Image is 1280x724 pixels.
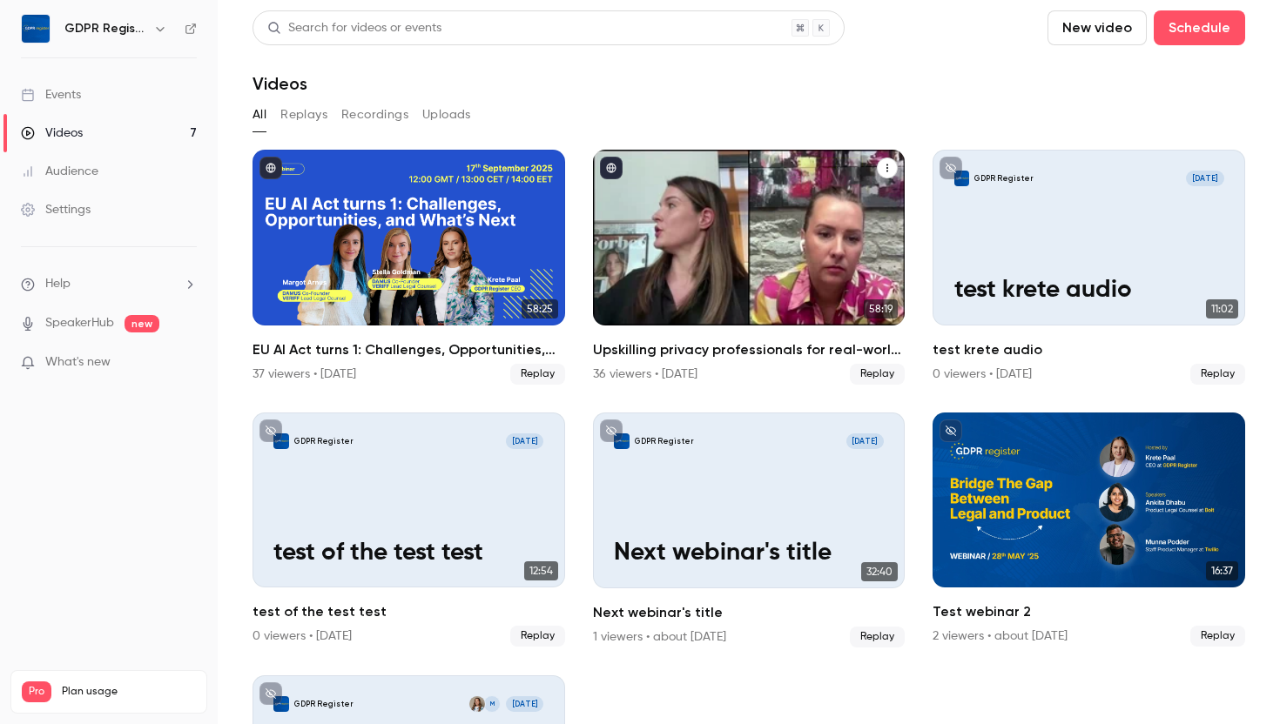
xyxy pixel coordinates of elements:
span: Replay [1190,626,1245,647]
span: 12:54 [524,561,558,580]
h2: test krete audio [933,339,1245,360]
span: 16:37 [1206,561,1238,580]
span: Replay [510,626,565,647]
p: GDPR Register [974,173,1034,184]
h2: Upskilling privacy professionals for real-world company impact [593,339,906,360]
h2: Next webinar's title [593,602,906,623]
h2: Test webinar 2 [933,601,1245,622]
li: Test webinar 2 [933,412,1245,647]
a: 16:37Test webinar 22 viewers • about [DATE]Replay [933,412,1245,647]
button: unpublished [600,419,623,442]
div: 37 viewers • [DATE] [253,365,356,383]
div: M [483,695,501,713]
h2: EU AI Act turns 1: Challenges, Opportunities, and What’s Next [253,339,565,360]
img: Krete Paal [469,696,485,712]
div: 2 viewers • about [DATE] [933,627,1068,645]
h6: GDPR Register [64,20,146,37]
li: test krete audio [933,150,1245,385]
span: 58:25 [522,299,558,318]
li: help-dropdown-opener [21,275,197,293]
button: Replays [280,101,327,129]
span: Replay [1190,364,1245,385]
li: Next webinar's title [593,412,906,647]
span: Replay [850,364,905,385]
p: test of the test test [273,539,543,566]
a: 58:19Upskilling privacy professionals for real-world company impact36 viewers • [DATE]Replay [593,150,906,385]
span: 32:40 [861,562,898,581]
div: Audience [21,163,98,180]
button: unpublished [940,157,962,179]
button: New video [1048,10,1147,45]
p: GDPR Register [294,436,354,446]
span: [DATE] [506,696,544,712]
span: new [125,315,159,332]
div: Search for videos or events [267,19,441,37]
h2: test of the test test [253,601,565,622]
span: Plan usage [62,685,196,699]
img: GDPR Register [22,15,50,43]
a: Next webinar's titleGDPR Register[DATE]Next webinar's title32:40Next webinar's title1 viewers • a... [593,412,906,647]
span: [DATE] [846,433,885,449]
button: Recordings [341,101,408,129]
button: Uploads [422,101,471,129]
span: 58:19 [864,299,898,318]
span: 11:02 [1206,299,1238,318]
div: Events [21,86,81,104]
a: test of the test testGDPR Register[DATE]test of the test test12:54test of the test test0 viewers ... [253,412,565,647]
div: 36 viewers • [DATE] [593,365,697,383]
button: unpublished [940,419,962,442]
div: 1 viewers • about [DATE] [593,628,726,646]
button: All [253,101,266,129]
li: test of the test test [253,412,565,647]
button: published [600,157,623,179]
span: Replay [850,627,905,647]
span: What's new [45,353,111,372]
button: published [259,157,282,179]
a: SpeakerHub [45,314,114,332]
p: GDPR Register [294,699,354,709]
section: Videos [253,10,1245,714]
a: 58:25EU AI Act turns 1: Challenges, Opportunities, and What’s Next37 viewers • [DATE]Replay [253,150,565,385]
span: Replay [510,364,565,385]
span: Help [45,275,71,293]
span: [DATE] [1186,171,1224,186]
span: [DATE] [506,433,544,449]
div: 0 viewers • [DATE] [933,365,1032,383]
div: 0 viewers • [DATE] [253,627,352,645]
h1: Videos [253,73,307,94]
div: Videos [21,124,83,142]
button: Schedule [1154,10,1245,45]
li: Upskilling privacy professionals for real-world company impact [593,150,906,385]
a: test krete audioGDPR Register[DATE]test krete audio11:02test krete audio0 viewers • [DATE]Replay [933,150,1245,385]
iframe: Noticeable Trigger [176,355,197,371]
li: EU AI Act turns 1: Challenges, Opportunities, and What’s Next [253,150,565,385]
span: Pro [22,681,51,702]
div: Settings [21,201,91,218]
p: test krete audio [954,276,1224,304]
button: unpublished [259,419,282,442]
p: Next webinar's title [614,539,884,566]
p: GDPR Register [635,436,694,446]
button: unpublished [259,682,282,705]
